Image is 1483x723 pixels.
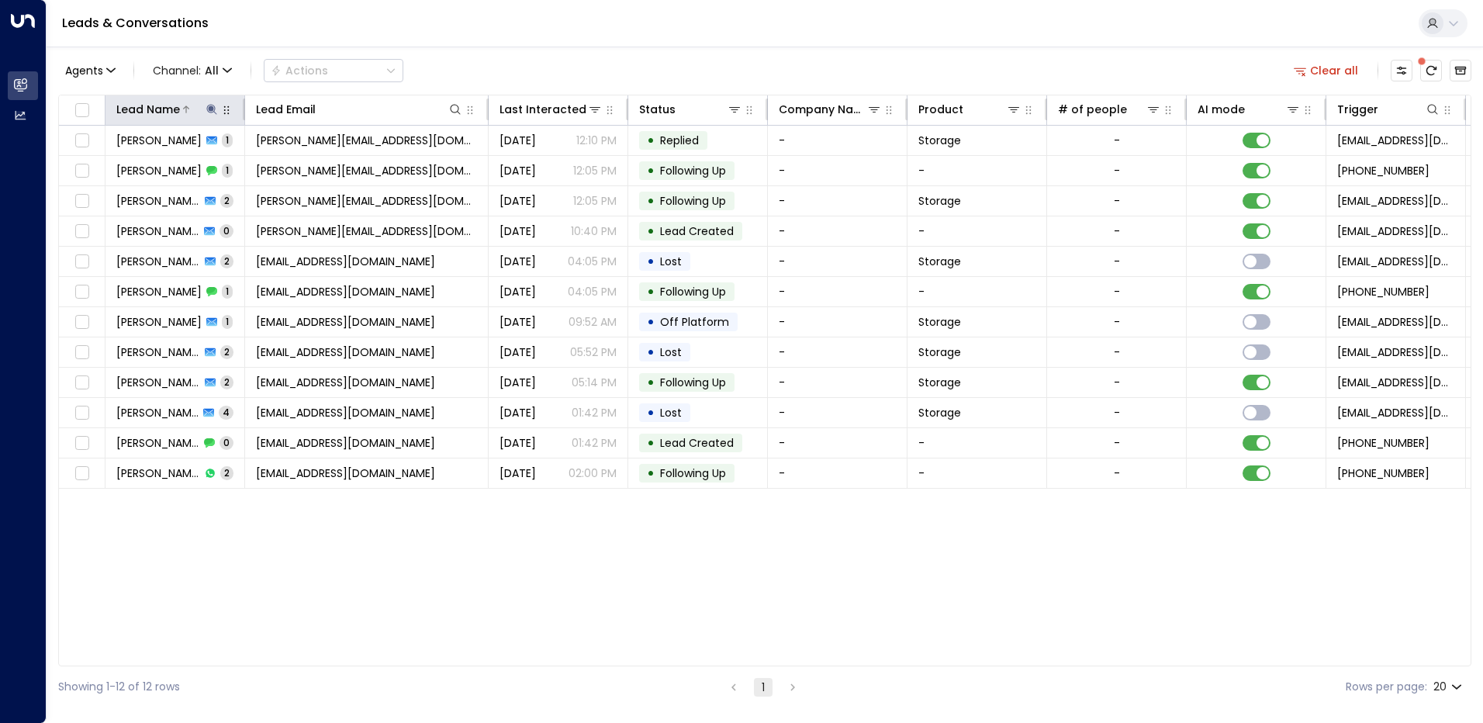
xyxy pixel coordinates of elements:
[256,100,463,119] div: Lead Email
[116,405,199,420] span: Josie Grantham
[768,156,907,185] td: -
[647,248,655,275] div: •
[500,435,536,451] span: Aug 08, 2025
[72,131,92,150] span: Toggle select row
[768,428,907,458] td: -
[1114,375,1120,390] div: -
[918,254,961,269] span: Storage
[918,193,961,209] span: Storage
[768,126,907,155] td: -
[647,430,655,456] div: •
[572,375,617,390] p: 05:14 PM
[500,193,536,209] span: Aug 21, 2025
[907,277,1047,306] td: -
[568,284,617,299] p: 04:05 PM
[647,127,655,154] div: •
[222,285,233,298] span: 1
[1337,100,1440,119] div: Trigger
[1114,465,1120,481] div: -
[768,186,907,216] td: -
[72,373,92,393] span: Toggle select row
[660,284,726,299] span: Following Up
[256,344,435,360] span: carolinegrant99@aol.com
[116,435,199,451] span: Josie Grantham
[1337,133,1454,148] span: leads@space-station.co.uk
[1420,60,1442,81] span: There are new threads available. Refresh the grid to view the latest updates.
[220,375,233,389] span: 2
[500,254,536,269] span: Aug 18, 2025
[660,133,699,148] span: Replied
[72,313,92,332] span: Toggle select row
[660,314,729,330] span: Off Platform
[1114,133,1120,148] div: -
[116,100,180,119] div: Lead Name
[220,254,233,268] span: 2
[500,375,536,390] span: Aug 14, 2025
[256,284,435,299] span: melissagranthamwright@gmail.com
[1337,284,1429,299] span: +447836377168
[500,163,536,178] span: Yesterday
[660,405,682,420] span: Lost
[768,368,907,397] td: -
[1337,375,1454,390] span: leads@space-station.co.uk
[779,100,882,119] div: Company Name
[660,344,682,360] span: Lost
[1391,60,1412,81] button: Customize
[1198,100,1245,119] div: AI mode
[768,337,907,367] td: -
[500,314,536,330] span: Jul 30, 2025
[205,64,219,77] span: All
[570,344,617,360] p: 05:52 PM
[568,254,617,269] p: 04:05 PM
[264,59,403,82] button: Actions
[256,193,477,209] span: tim@drumg.com
[576,133,617,148] p: 12:10 PM
[571,223,617,239] p: 10:40 PM
[116,223,199,239] span: Tim Grant
[660,465,726,481] span: Following Up
[116,254,200,269] span: Melissa Grantham-Wright
[1288,60,1365,81] button: Clear all
[647,460,655,486] div: •
[573,163,617,178] p: 12:05 PM
[62,14,209,32] a: Leads & Conversations
[1058,100,1161,119] div: # of people
[500,100,586,119] div: Last Interacted
[1114,254,1120,269] div: -
[918,100,963,119] div: Product
[500,223,536,239] span: Aug 19, 2025
[220,224,233,237] span: 0
[907,428,1047,458] td: -
[500,465,536,481] span: Jun 30, 2025
[58,679,180,695] div: Showing 1-12 of 12 rows
[1058,100,1127,119] div: # of people
[1198,100,1301,119] div: AI mode
[1337,223,1454,239] span: leads@space-station.co.uk
[660,193,726,209] span: Following Up
[256,375,435,390] span: carolinegrant99@aol.com
[256,465,435,481] span: corganzola@gmail.com
[1114,284,1120,299] div: -
[1337,163,1429,178] span: +447769726573
[647,278,655,305] div: •
[1433,676,1465,698] div: 20
[116,163,202,178] span: Tim Grant
[647,218,655,244] div: •
[72,343,92,362] span: Toggle select row
[647,309,655,335] div: •
[500,344,536,360] span: Aug 14, 2025
[256,254,435,269] span: melissagranthamwright@gmail.com
[768,398,907,427] td: -
[147,60,238,81] button: Channel:All
[572,435,617,451] p: 01:42 PM
[500,100,603,119] div: Last Interacted
[1337,465,1429,481] span: +447909091112
[1337,193,1454,209] span: leads@space-station.co.uk
[222,164,233,177] span: 1
[647,400,655,426] div: •
[256,163,477,178] span: tim@drumg.com
[116,344,200,360] span: Caroline Grant
[1337,435,1429,451] span: +447700652308
[116,133,202,148] span: Hanson Grant
[1337,405,1454,420] span: leads@space-station.co.uk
